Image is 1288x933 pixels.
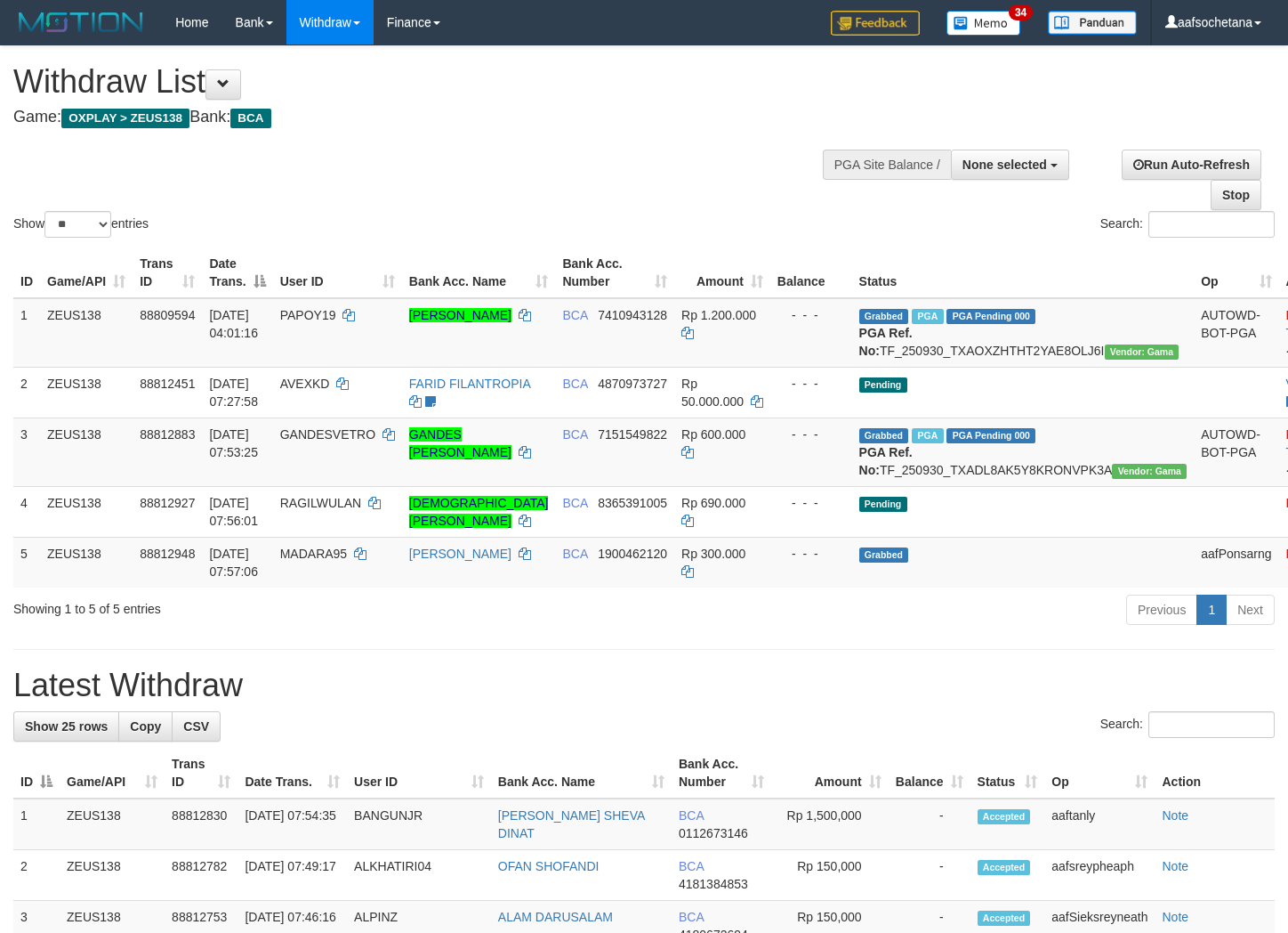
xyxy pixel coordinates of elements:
[679,877,748,891] span: Copy 4181384853 to clipboard
[237,748,347,799] th: Date Trans.: activate to sort column ascending
[859,497,907,512] span: Pending
[1105,345,1179,360] span: Vendor URL: https://trx31.1velocity.biz
[140,496,195,510] span: 88812927
[1162,910,1188,924] a: Note
[681,547,745,561] span: Rp 300.000
[13,211,149,238] label: Show entries
[130,719,161,734] span: Copy
[770,247,852,298] th: Balance
[409,547,511,561] a: [PERSON_NAME]
[823,150,951,180] div: PGA Site Balance /
[1194,418,1278,486] td: AUTOWD-BOT-PGA
[13,593,523,618] div: Showing 1 to 5 of 5 entries
[1044,799,1155,850] td: aaftanly
[889,748,970,799] th: Balance: activate to sort column ascending
[40,418,133,486] td: ZEUS138
[978,809,1031,824] span: Accepted
[681,308,756,322] span: Rp 1.200.000
[40,367,133,418] td: ZEUS138
[946,309,1035,324] span: PGA Pending
[60,748,165,799] th: Game/API: activate to sort column ascending
[409,308,511,322] a: [PERSON_NAME]
[347,850,491,901] td: ALKHATIRI04
[13,799,60,850] td: 1
[912,428,943,443] span: Marked by aaftanly
[40,247,133,298] th: Game/API: activate to sort column ascending
[1194,247,1278,298] th: Op: activate to sort column ascending
[165,799,237,850] td: 88812830
[140,427,195,442] span: 88812883
[951,150,1069,180] button: None selected
[1194,298,1278,368] td: AUTOWD-BOT-PGA
[679,826,748,840] span: Copy 0112673146 to clipboard
[1112,464,1187,479] span: Vendor URL: https://trx31.1velocity.biz
[498,808,645,840] a: [PERSON_NAME] SHEVA DINAT
[1122,150,1261,180] a: Run Auto-Refresh
[777,375,845,393] div: - - -
[280,308,336,322] span: PAPOY19
[889,799,970,850] td: -
[771,850,888,901] td: Rp 150,000
[40,486,133,537] td: ZEUS138
[347,799,491,850] td: BANGUNJR
[598,377,667,391] span: Copy 4870973727 to clipboard
[13,9,149,36] img: MOTION_logo.png
[140,377,195,391] span: 88812451
[209,496,258,528] span: [DATE] 07:56:01
[1148,711,1275,738] input: Search:
[859,548,909,563] span: Grabbed
[13,367,40,418] td: 2
[771,748,888,799] th: Amount: activate to sort column ascending
[681,377,744,409] span: Rp 50.000.000
[13,668,1275,703] h1: Latest Withdraw
[1196,595,1227,625] a: 1
[40,298,133,368] td: ZEUS138
[674,247,770,298] th: Amount: activate to sort column ascending
[140,308,195,322] span: 88809594
[970,748,1045,799] th: Status: activate to sort column ascending
[978,860,1031,875] span: Accepted
[777,545,845,563] div: - - -
[598,308,667,322] span: Copy 7410943128 to clipboard
[562,377,587,391] span: BCA
[273,247,402,298] th: User ID: activate to sort column ascending
[598,496,667,510] span: Copy 8365391005 to clipboard
[771,799,888,850] td: Rp 1,500,000
[409,496,549,528] a: [DEMOGRAPHIC_DATA][PERSON_NAME]
[13,109,841,126] h4: Game: Bank:
[1155,748,1275,799] th: Action
[859,445,913,477] b: PGA Ref. No:
[209,308,258,340] span: [DATE] 04:01:16
[1148,211,1275,238] input: Search:
[859,309,909,324] span: Grabbed
[978,911,1031,926] span: Accepted
[852,247,1195,298] th: Status
[280,427,375,442] span: GANDESVETRO
[40,537,133,588] td: ZEUS138
[13,711,119,742] a: Show 25 rows
[237,850,347,901] td: [DATE] 07:49:17
[1211,180,1261,210] a: Stop
[1100,211,1275,238] label: Search:
[946,428,1035,443] span: PGA Pending
[230,109,270,128] span: BCA
[912,309,943,324] span: Marked by aaftanly
[13,418,40,486] td: 3
[280,547,347,561] span: MADARA95
[402,247,556,298] th: Bank Acc. Name: activate to sort column ascending
[13,748,60,799] th: ID: activate to sort column descending
[562,547,587,561] span: BCA
[598,427,667,442] span: Copy 7151549822 to clipboard
[409,377,530,391] a: FARID FILANTROPIA
[889,850,970,901] td: -
[118,711,173,742] a: Copy
[237,799,347,850] td: [DATE] 07:54:35
[1048,11,1137,35] img: panduan.png
[1226,595,1275,625] a: Next
[1126,595,1197,625] a: Previous
[498,910,613,924] a: ALAM DARUSALAM
[962,158,1047,172] span: None selected
[555,247,674,298] th: Bank Acc. Number: activate to sort column ascending
[777,494,845,512] div: - - -
[1162,808,1188,823] a: Note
